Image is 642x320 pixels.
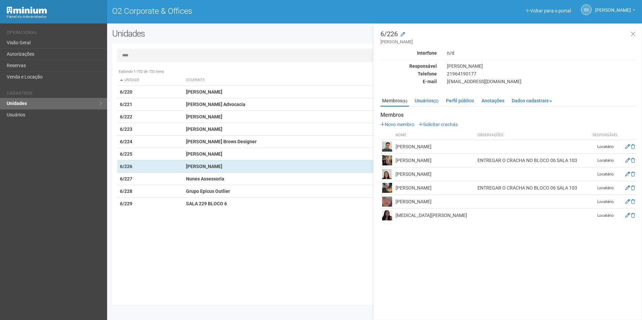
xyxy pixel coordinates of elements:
[120,126,132,132] strong: 6/223
[442,63,642,69] div: [PERSON_NAME]
[589,167,622,181] td: Locatário
[581,4,592,15] a: RS
[120,164,132,169] strong: 6/226
[382,183,392,193] img: user.png
[7,30,102,37] li: Operacional
[595,1,631,13] span: Rayssa Soares Ribeiro
[186,139,257,144] strong: [PERSON_NAME] Brows Designer
[7,7,47,14] img: Minium
[589,209,622,222] td: Locatário
[631,185,635,191] a: Excluir membro
[380,96,409,107] a: Membros(6)
[442,78,642,85] div: [EMAIL_ADDRESS][DOMAIN_NAME]
[444,96,476,106] a: Perfil público
[625,171,630,177] a: Editar membro
[476,154,589,167] td: ENTREGAR O CRACHA NO BLOCO 06 SALA 103
[402,99,407,103] small: (6)
[480,96,506,106] a: Anotações
[625,158,630,163] a: Editar membro
[120,102,132,107] strong: 6/221
[186,89,222,95] strong: [PERSON_NAME]
[631,144,635,149] a: Excluir membro
[375,50,442,56] div: Interfone
[7,91,102,98] li: Cadastros
[117,69,632,75] div: Exibindo 1-732 de 732 itens
[625,213,630,218] a: Editar membro
[476,181,589,195] td: ENTREGAR O CRACHA NO BLOCO 06 SALA 103
[631,213,635,218] a: Excluir membro
[186,126,222,132] strong: [PERSON_NAME]
[380,122,414,127] a: Novo membro
[595,8,635,14] a: [PERSON_NAME]
[112,29,325,39] h2: Unidades
[120,139,132,144] strong: 6/224
[589,131,622,140] th: Responsável
[186,189,230,194] strong: Grupo Epicus Outlier
[186,102,245,107] strong: [PERSON_NAME] Advocacia
[112,7,370,15] h1: O2 Corporate & Offices
[394,154,476,167] td: [PERSON_NAME]
[419,122,458,127] a: Solicitar crachás
[120,201,132,206] strong: 6/229
[589,195,622,209] td: Locatário
[380,31,637,45] h3: 6/226
[394,209,476,222] td: [MEDICAL_DATA][PERSON_NAME]
[120,176,132,181] strong: 6/227
[589,181,622,195] td: Locatário
[375,78,442,85] div: E-mail
[117,75,183,86] th: Unidade: activate to sort column descending
[526,8,571,13] a: Voltar para o portal
[476,131,589,140] th: Observações
[183,75,410,86] th: Ocupante: activate to sort column ascending
[380,39,637,45] small: [PERSON_NAME]
[433,99,439,103] small: (2)
[382,142,392,152] img: user.png
[375,71,442,77] div: Telefone
[589,140,622,154] td: Locatário
[589,154,622,167] td: Locatário
[120,189,132,194] strong: 6/228
[510,96,554,106] a: Dados cadastrais
[382,197,392,207] img: user.png
[382,169,392,179] img: user.png
[120,151,132,157] strong: 6/225
[120,114,132,119] strong: 6/222
[631,199,635,204] a: Excluir membro
[380,112,637,118] strong: Membros
[394,195,476,209] td: [PERSON_NAME]
[631,158,635,163] a: Excluir membro
[401,31,405,38] a: Modificar a unidade
[186,151,222,157] strong: [PERSON_NAME]
[442,71,642,77] div: 21964190177
[120,89,132,95] strong: 6/220
[394,167,476,181] td: [PERSON_NAME]
[631,171,635,177] a: Excluir membro
[7,14,102,20] div: Painel do Administrador
[394,131,476,140] th: Nome
[625,199,630,204] a: Editar membro
[382,210,392,220] img: user.png
[413,96,440,106] a: Usuários(2)
[625,144,630,149] a: Editar membro
[186,114,222,119] strong: [PERSON_NAME]
[394,140,476,154] td: [PERSON_NAME]
[394,181,476,195] td: [PERSON_NAME]
[186,201,227,206] strong: SALA 229 BLOCO 6
[186,164,222,169] strong: [PERSON_NAME]
[382,155,392,165] img: user.png
[186,176,224,181] strong: Nunes Assessoria
[625,185,630,191] a: Editar membro
[375,63,442,69] div: Responsável
[442,50,642,56] div: n/d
